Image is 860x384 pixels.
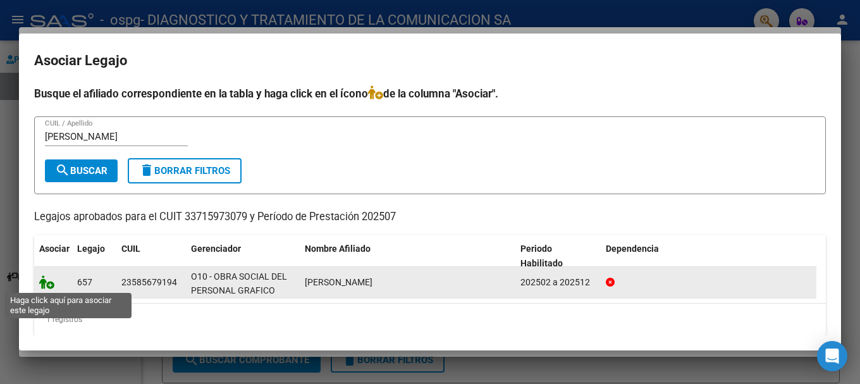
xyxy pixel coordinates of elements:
datatable-header-cell: Asociar [34,235,72,277]
h2: Asociar Legajo [34,49,826,73]
span: Buscar [55,165,107,177]
span: Asociar [39,244,70,254]
mat-icon: delete [139,163,154,178]
span: Periodo Habilitado [520,244,563,268]
span: Legajo [77,244,105,254]
span: Gerenciador [191,244,241,254]
div: 202502 a 202512 [520,275,596,290]
span: Borrar Filtros [139,165,230,177]
button: Borrar Filtros [128,158,242,183]
datatable-header-cell: Gerenciador [186,235,300,277]
h4: Busque el afiliado correspondiente en la tabla y haga click en el ícono de la columna "Asociar". [34,85,826,102]
datatable-header-cell: Dependencia [601,235,816,277]
span: O10 - OBRA SOCIAL DEL PERSONAL GRAFICO [191,271,287,296]
div: 23585679194 [121,275,177,290]
span: 657 [77,277,92,287]
datatable-header-cell: Nombre Afiliado [300,235,515,277]
mat-icon: search [55,163,70,178]
span: Dependencia [606,244,659,254]
span: Nombre Afiliado [305,244,371,254]
datatable-header-cell: Periodo Habilitado [515,235,601,277]
span: CUIL [121,244,140,254]
p: Legajos aprobados para el CUIT 33715973079 y Período de Prestación 202507 [34,209,826,225]
datatable-header-cell: CUIL [116,235,186,277]
datatable-header-cell: Legajo [72,235,116,277]
span: AGUIRRES SALOME IDALIA VICTORIA [305,277,372,287]
button: Buscar [45,159,118,182]
div: 1 registros [34,304,826,335]
div: Open Intercom Messenger [817,341,847,371]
